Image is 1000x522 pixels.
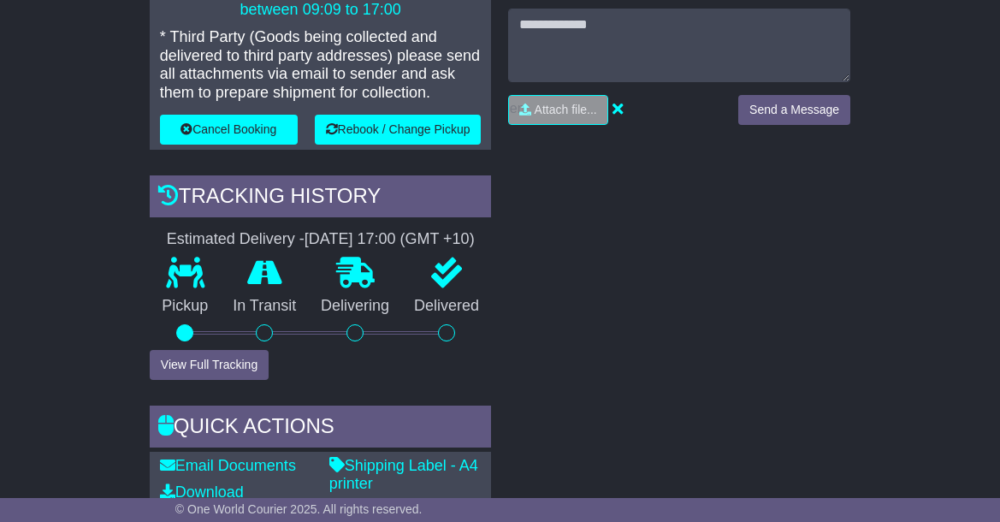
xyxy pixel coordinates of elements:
p: In Transit [221,297,309,316]
p: Delivered [402,297,492,316]
a: Download Documents [160,483,244,519]
p: Delivering [309,297,402,316]
div: Quick Actions [150,406,492,452]
button: View Full Tracking [150,350,269,380]
div: Tracking history [150,175,492,222]
a: Shipping Label - A4 printer [329,457,478,493]
p: Pickup [150,297,221,316]
button: Send a Message [738,95,850,125]
div: Estimated Delivery - [150,230,492,249]
button: Cancel Booking [160,115,298,145]
p: * Third Party (Goods being collected and delivered to third party addresses) please send all atta... [160,28,482,102]
span: © One World Courier 2025. All rights reserved. [175,502,423,516]
button: Rebook / Change Pickup [315,115,482,145]
a: Email Documents [160,457,296,474]
div: [DATE] 17:00 (GMT +10) [305,230,475,249]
